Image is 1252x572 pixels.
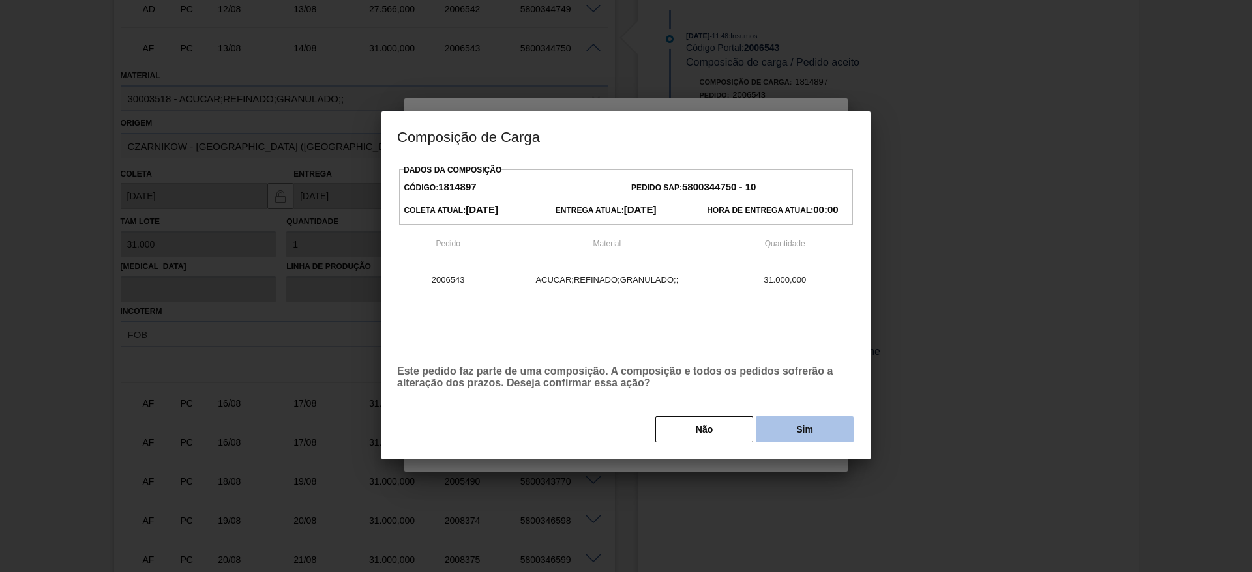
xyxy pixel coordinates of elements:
[756,416,854,442] button: Sim
[404,183,477,192] span: Código:
[655,416,753,442] button: Não
[765,239,805,248] span: Quantidade
[813,204,838,215] strong: 00:00
[556,206,657,215] span: Entrega Atual:
[624,204,657,215] strong: [DATE]
[397,263,499,296] td: 2006543
[707,206,838,215] span: Hora de Entrega Atual:
[436,239,460,248] span: Pedido
[438,181,476,192] strong: 1814897
[715,263,855,296] td: 31.000,000
[381,111,871,161] h3: Composição de Carga
[682,181,756,192] strong: 5800344750 - 10
[631,183,756,192] span: Pedido SAP:
[466,204,498,215] strong: [DATE]
[499,263,715,296] td: ACUCAR;REFINADO;GRANULADO;;
[404,206,498,215] span: Coleta Atual:
[404,165,501,175] label: Dados da Composição
[397,365,855,389] p: Este pedido faz parte de uma composição. A composição e todos os pedidos sofrerão a alteração dos...
[593,239,621,248] span: Material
